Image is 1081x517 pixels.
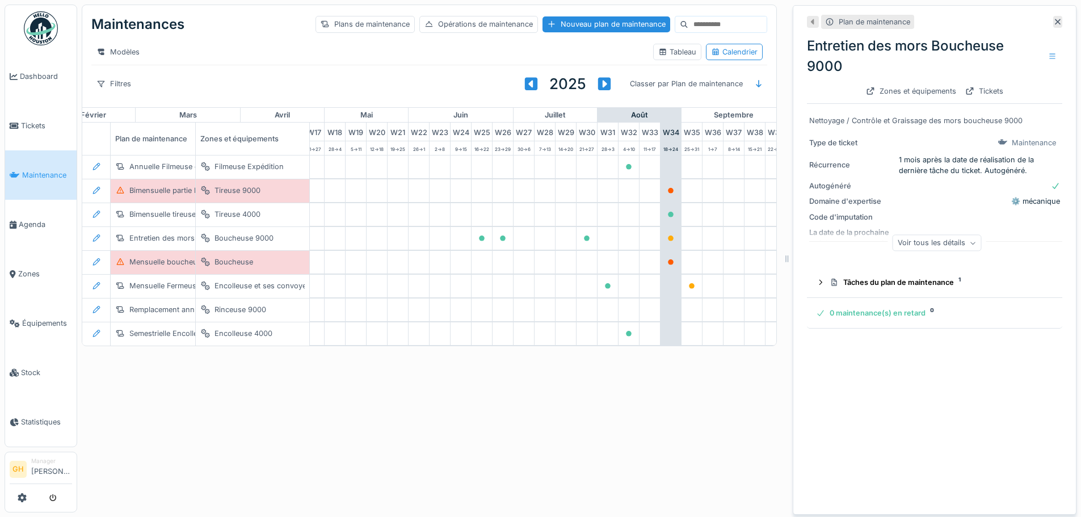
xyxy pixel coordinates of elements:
div: W 22 [409,123,429,140]
div: Autogénéré [809,180,894,191]
div: 11 -> 17 [640,141,660,155]
div: W 28 [535,123,555,140]
div: W 32 [619,123,639,140]
div: W 39 [765,123,786,140]
div: Encolleuse 4000 [214,328,272,339]
div: Zones et équipements [196,123,309,154]
div: 1 mois après la date de réalisation de la dernière tâche du ticket. Autogénéré. [899,154,1060,176]
div: Classer par Plan de maintenance [625,75,748,92]
div: Calendrier [711,47,758,57]
div: 9 -> 15 [451,141,471,155]
div: W 31 [598,123,618,140]
div: juillet [514,108,597,123]
div: 30 -> 6 [514,141,534,155]
div: W 19 [346,123,366,140]
div: Rinceuse 9000 [214,304,266,315]
a: Tickets [5,101,77,150]
div: Tireuse 9000 [214,185,260,196]
a: Maintenance [5,150,77,200]
div: 18 -> 24 [661,141,681,155]
a: Agenda [5,200,77,249]
div: 19 -> 25 [388,141,408,155]
div: W 18 [325,123,345,140]
div: Opérations de maintenance [419,16,538,32]
div: 1 -> 7 [703,141,723,155]
div: 15 -> 21 [744,141,765,155]
div: Bimensuelle tireuse 4000 [129,209,216,220]
div: août [598,108,681,123]
div: Semestrielle Encolleuse 4000 [129,328,230,339]
a: GH Manager[PERSON_NAME] [10,457,72,484]
span: Stock [21,367,72,378]
div: Zones et équipements [861,83,961,99]
div: W 36 [703,123,723,140]
div: 23 -> 29 [493,141,513,155]
div: mars [136,108,240,123]
div: mai [325,108,408,123]
div: Maintenances [91,10,184,39]
div: septembre [682,108,786,123]
summary: Tâches du plan de maintenance1 [811,272,1058,293]
div: Nouveau plan de maintenance [542,16,670,32]
div: Manager [31,457,72,465]
div: W 27 [514,123,534,140]
div: Tireuse 4000 [214,209,260,220]
div: 21 -> 27 [577,141,597,155]
a: Dashboard [5,52,77,101]
span: Statistiques [21,417,72,427]
div: 12 -> 18 [367,141,387,155]
div: Domaine d'expertise [809,196,894,207]
div: Type de ticket [809,137,894,148]
div: Filtres [91,75,136,92]
div: W 37 [724,123,744,140]
span: Zones [18,268,72,279]
li: [PERSON_NAME] [31,457,72,481]
div: Maintenance [1012,137,1056,148]
summary: 0 maintenance(s) en retard0 [811,302,1058,323]
div: Voir tous les détails [893,235,982,251]
div: Récurrence [809,159,894,170]
div: 22 -> 28 [765,141,786,155]
div: 28 -> 3 [598,141,618,155]
div: Remplacement annuel manomètre rinceuse 9000 [129,304,298,315]
div: W 20 [367,123,387,140]
div: W 34 [661,123,681,140]
div: W 23 [430,123,450,140]
div: 14 -> 20 [556,141,576,155]
div: Mensuelle boucheuse 4000 [129,257,226,267]
div: W 38 [744,123,765,140]
div: W 24 [451,123,471,140]
div: Entretien des mors Boucheuse 9000 [807,36,1062,77]
span: Tickets [21,120,72,131]
div: avril [241,108,324,123]
div: W 29 [556,123,576,140]
div: Encolleuse et ses convoyeurs 9000 [214,280,338,291]
div: Boucheuse 9000 [214,233,274,243]
div: Plan de maintenance [111,123,224,154]
div: Mensuelle Fermeuse 9000 [129,280,221,291]
div: Modèles [91,44,145,60]
div: 5 -> 11 [346,141,366,155]
div: 26 -> 1 [409,141,429,155]
div: W 33 [640,123,660,140]
span: Agenda [19,219,72,230]
div: Nettoyage / Contrôle et Graissage des mors boucheuse 9000 [809,115,1060,126]
div: Bimensuelle partie basse tireuse 9000 [129,185,260,196]
div: W 30 [577,123,597,140]
div: Tickets [961,83,1008,99]
div: 0 maintenance(s) en retard [816,308,1049,318]
div: Code d'imputation [809,212,894,222]
div: 21 -> 27 [304,141,324,155]
a: Statistiques [5,397,77,447]
div: Entretien des mors Boucheuse 9000 [129,233,256,243]
div: Tâches du plan de maintenance [830,277,1049,288]
span: Dashboard [20,71,72,82]
div: Plans de maintenance [316,16,415,32]
div: 2 -> 8 [430,141,450,155]
div: Annuelle Filmeuse expédition [129,161,230,172]
a: Équipements [5,299,77,348]
div: 28 -> 4 [325,141,345,155]
div: ⚙️ mécanique [899,196,1060,207]
div: 8 -> 14 [724,141,744,155]
div: W 17 [304,123,324,140]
